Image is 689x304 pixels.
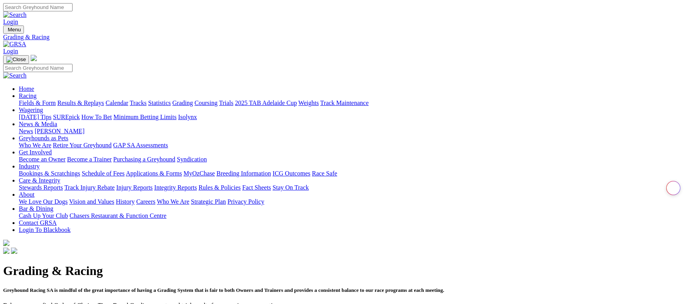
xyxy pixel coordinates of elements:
[19,212,68,219] a: Cash Up Your Club
[8,27,21,33] span: Menu
[298,100,319,106] a: Weights
[216,170,271,177] a: Breeding Information
[3,3,73,11] input: Search
[3,48,18,54] a: Login
[219,100,233,106] a: Trials
[19,128,33,134] a: News
[19,170,80,177] a: Bookings & Scratchings
[113,114,176,120] a: Minimum Betting Limits
[113,142,168,148] a: GAP SA Assessments
[3,34,686,41] a: Grading & Racing
[69,198,114,205] a: Vision and Values
[148,100,171,106] a: Statistics
[19,177,60,184] a: Care & Integrity
[19,198,686,205] div: About
[64,184,115,191] a: Track Injury Rebate
[3,72,27,79] img: Search
[126,170,182,177] a: Applications & Forms
[3,264,686,278] h1: Grading & Racing
[227,198,264,205] a: Privacy Policy
[35,128,84,134] a: [PERSON_NAME]
[3,55,29,64] button: Toggle navigation
[130,100,147,106] a: Tracks
[136,198,155,205] a: Careers
[178,114,197,120] a: Isolynx
[195,100,218,106] a: Coursing
[19,198,67,205] a: We Love Our Dogs
[19,184,63,191] a: Stewards Reports
[19,100,686,107] div: Racing
[19,92,36,99] a: Racing
[11,248,17,254] img: twitter.svg
[3,248,9,254] img: facebook.svg
[19,85,34,92] a: Home
[157,198,189,205] a: Who We Are
[198,184,241,191] a: Rules & Policies
[19,135,68,141] a: Greyhounds as Pets
[184,170,215,177] a: MyOzChase
[19,142,686,149] div: Greyhounds as Pets
[69,212,166,219] a: Chasers Restaurant & Function Centre
[242,184,271,191] a: Fact Sheets
[57,100,104,106] a: Results & Replays
[177,156,207,163] a: Syndication
[19,114,51,120] a: [DATE] Tips
[6,56,26,63] img: Close
[67,156,112,163] a: Become a Trainer
[19,191,35,198] a: About
[19,212,686,219] div: Bar & Dining
[273,170,310,177] a: ICG Outcomes
[235,100,297,106] a: 2025 TAB Adelaide Cup
[116,198,135,205] a: History
[19,114,686,121] div: Wagering
[19,100,56,106] a: Fields & Form
[19,205,53,212] a: Bar & Dining
[19,149,52,156] a: Get Involved
[273,184,309,191] a: Stay On Track
[19,121,57,127] a: News & Media
[19,156,65,163] a: Become an Owner
[173,100,193,106] a: Grading
[113,156,175,163] a: Purchasing a Greyhound
[19,219,56,226] a: Contact GRSA
[3,11,27,18] img: Search
[82,114,112,120] a: How To Bet
[3,240,9,246] img: logo-grsa-white.png
[19,170,686,177] div: Industry
[3,287,686,293] h5: Greyhound Racing SA is mindful of the great importance of having a Grading System that is fair to...
[19,163,40,170] a: Industry
[53,114,80,120] a: SUREpick
[53,142,112,148] a: Retire Your Greyhound
[154,184,197,191] a: Integrity Reports
[82,170,124,177] a: Schedule of Fees
[31,55,37,61] img: logo-grsa-white.png
[191,198,226,205] a: Strategic Plan
[19,226,71,233] a: Login To Blackbook
[19,142,51,148] a: Who We Are
[116,184,153,191] a: Injury Reports
[3,18,18,25] a: Login
[3,41,26,48] img: GRSA
[3,64,73,72] input: Search
[19,156,686,163] div: Get Involved
[320,100,369,106] a: Track Maintenance
[105,100,128,106] a: Calendar
[312,170,337,177] a: Race Safe
[19,184,686,191] div: Care & Integrity
[3,25,24,34] button: Toggle navigation
[19,128,686,135] div: News & Media
[19,107,43,113] a: Wagering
